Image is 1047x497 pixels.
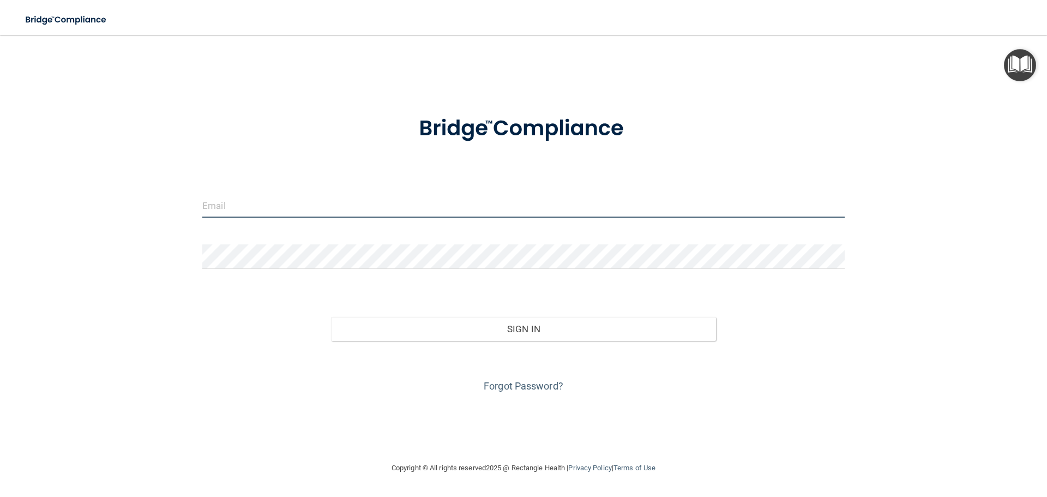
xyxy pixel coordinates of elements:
[202,193,845,218] input: Email
[1004,49,1036,81] button: Open Resource Center
[613,464,655,472] a: Terms of Use
[16,9,117,31] img: bridge_compliance_login_screen.278c3ca4.svg
[396,100,651,157] img: bridge_compliance_login_screen.278c3ca4.svg
[568,464,611,472] a: Privacy Policy
[484,380,563,392] a: Forgot Password?
[331,317,717,341] button: Sign In
[324,451,723,486] div: Copyright © All rights reserved 2025 @ Rectangle Health | |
